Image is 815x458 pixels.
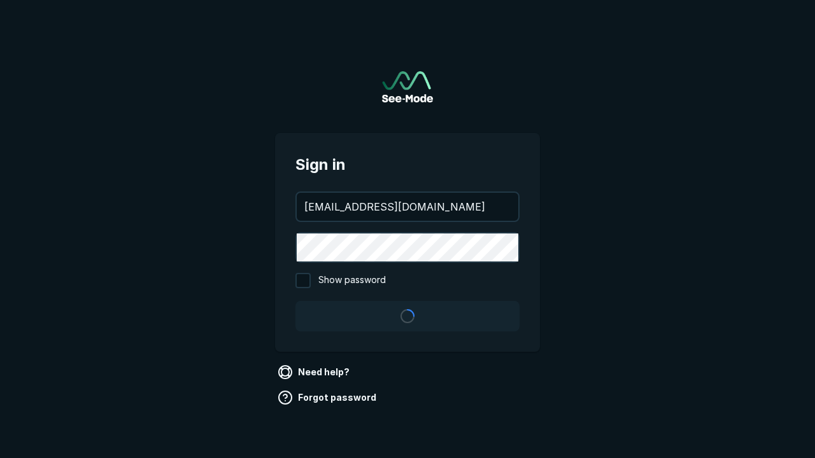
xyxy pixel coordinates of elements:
img: See-Mode Logo [382,71,433,102]
span: Sign in [295,153,520,176]
a: Forgot password [275,387,381,408]
a: Need help? [275,362,355,382]
input: your@email.com [297,193,518,221]
a: Go to sign in [382,71,433,102]
span: Show password [318,273,386,288]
